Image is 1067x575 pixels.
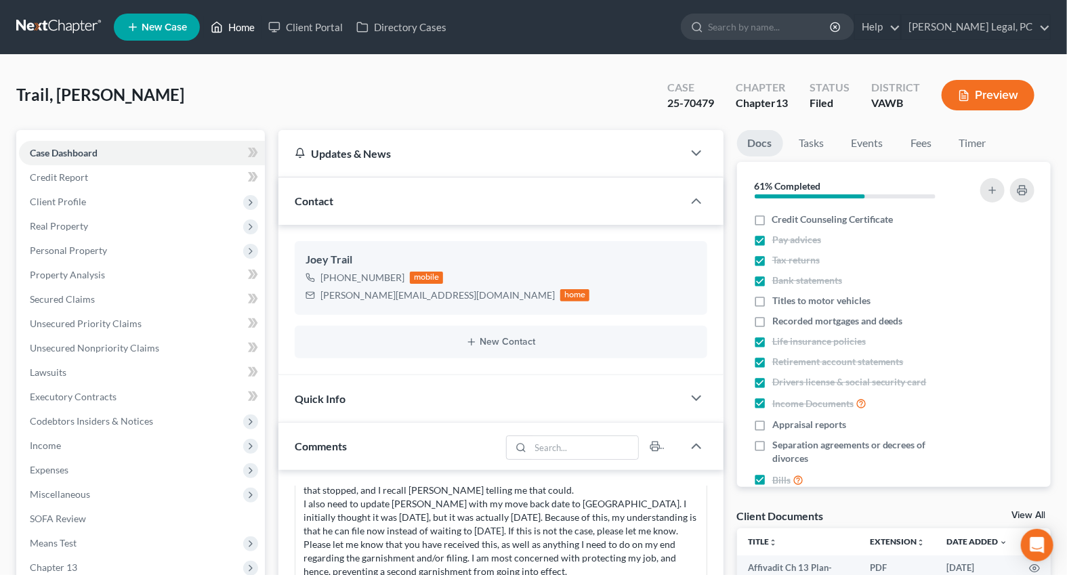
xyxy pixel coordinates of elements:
[19,507,265,531] a: SOFA Review
[204,15,261,39] a: Home
[295,392,346,405] span: Quick Info
[19,141,265,165] a: Case Dashboard
[30,220,88,232] span: Real Property
[736,80,788,95] div: Chapter
[19,385,265,409] a: Executory Contracts
[708,14,832,39] input: Search by name...
[748,536,777,547] a: Titleunfold_more
[30,464,68,475] span: Expenses
[19,263,265,287] a: Property Analysis
[772,473,791,487] span: Bills
[855,15,900,39] a: Help
[772,233,821,247] span: Pay advices
[772,375,927,389] span: Drivers license & social security card
[772,438,961,465] span: Separation agreements or decrees of divorces
[30,488,90,500] span: Miscellaneous
[667,80,714,95] div: Case
[1011,511,1045,520] a: View All
[30,561,77,573] span: Chapter 13
[530,436,638,459] input: Search...
[948,130,997,156] a: Timer
[942,80,1034,110] button: Preview
[30,415,153,427] span: Codebtors Insiders & Notices
[870,536,925,547] a: Extensionunfold_more
[350,15,453,39] a: Directory Cases
[16,85,184,104] span: Trail, [PERSON_NAME]
[19,165,265,190] a: Credit Report
[789,130,835,156] a: Tasks
[755,180,821,192] strong: 61% Completed
[19,336,265,360] a: Unsecured Nonpriority Claims
[306,252,696,268] div: Joey Trail
[30,391,117,402] span: Executory Contracts
[19,287,265,312] a: Secured Claims
[772,294,871,307] span: Titles to motor vehicles
[902,15,1050,39] a: [PERSON_NAME] Legal, PC
[320,289,555,302] div: [PERSON_NAME][EMAIL_ADDRESS][DOMAIN_NAME]
[30,196,86,207] span: Client Profile
[320,271,404,284] div: [PHONE_NUMBER]
[772,335,866,348] span: Life insurance policies
[30,269,105,280] span: Property Analysis
[306,337,696,347] button: New Contact
[871,95,920,111] div: VAWB
[30,318,142,329] span: Unsecured Priority Claims
[900,130,943,156] a: Fees
[295,194,333,207] span: Contact
[737,130,783,156] a: Docs
[667,95,714,111] div: 25-70479
[261,15,350,39] a: Client Portal
[19,312,265,336] a: Unsecured Priority Claims
[917,538,925,547] i: unfold_more
[295,146,667,161] div: Updates & News
[295,440,347,452] span: Comments
[772,253,820,267] span: Tax returns
[737,509,824,523] div: Client Documents
[19,360,265,385] a: Lawsuits
[30,147,98,158] span: Case Dashboard
[772,355,904,368] span: Retirement account statements
[772,397,854,410] span: Income Documents
[560,289,590,301] div: home
[772,314,903,328] span: Recorded mortgages and deeds
[841,130,894,156] a: Events
[30,513,86,524] span: SOFA Review
[810,95,850,111] div: Filed
[30,537,77,549] span: Means Test
[30,440,61,451] span: Income
[1021,529,1053,561] div: Open Intercom Messenger
[30,342,159,354] span: Unsecured Nonpriority Claims
[736,95,788,111] div: Chapter
[30,171,88,183] span: Credit Report
[946,536,1007,547] a: Date Added expand_more
[769,538,777,547] i: unfold_more
[30,366,66,378] span: Lawsuits
[776,96,788,109] span: 13
[30,293,95,305] span: Secured Claims
[772,418,846,431] span: Appraisal reports
[410,272,444,284] div: mobile
[772,213,894,226] span: Credit Counseling Certificate
[772,274,842,287] span: Bank statements
[871,80,920,95] div: District
[142,22,187,33] span: New Case
[999,538,1007,547] i: expand_more
[30,244,107,256] span: Personal Property
[810,80,850,95] div: Status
